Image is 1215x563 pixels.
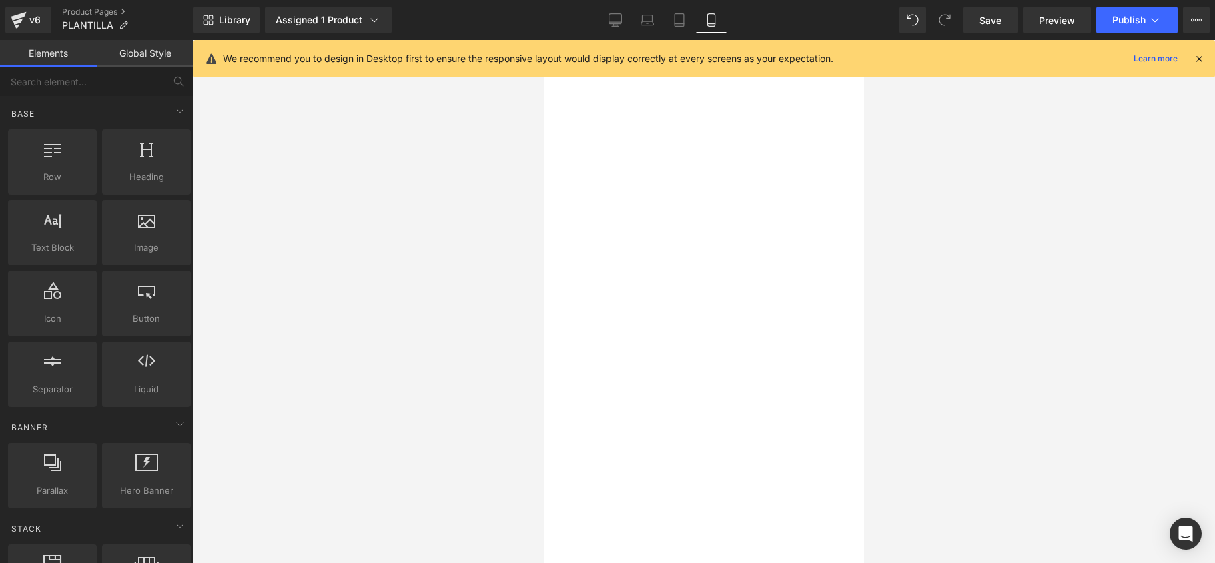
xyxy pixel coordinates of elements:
button: Publish [1096,7,1178,33]
a: Tablet [663,7,695,33]
span: Hero Banner [106,484,187,498]
span: PLANTILLA [62,20,113,31]
p: We recommend you to design in Desktop first to ensure the responsive layout would display correct... [223,51,833,66]
span: Stack [10,522,43,535]
span: Publish [1112,15,1146,25]
a: Preview [1023,7,1091,33]
a: Laptop [631,7,663,33]
button: Redo [931,7,958,33]
a: Mobile [695,7,727,33]
span: Row [12,170,93,184]
button: More [1183,7,1210,33]
span: Parallax [12,484,93,498]
span: Button [106,312,187,326]
span: Icon [12,312,93,326]
span: Image [106,241,187,255]
span: Heading [106,170,187,184]
div: Open Intercom Messenger [1170,518,1202,550]
span: Separator [12,382,93,396]
span: Banner [10,421,49,434]
a: Learn more [1128,51,1183,67]
div: v6 [27,11,43,29]
button: Undo [899,7,926,33]
span: Text Block [12,241,93,255]
span: Liquid [106,382,187,396]
span: Save [979,13,1001,27]
a: v6 [5,7,51,33]
a: Product Pages [62,7,193,17]
a: Global Style [97,40,193,67]
a: New Library [193,7,260,33]
div: Assigned 1 Product [276,13,381,27]
a: Desktop [599,7,631,33]
span: Library [219,14,250,26]
span: Base [10,107,36,120]
span: Preview [1039,13,1075,27]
